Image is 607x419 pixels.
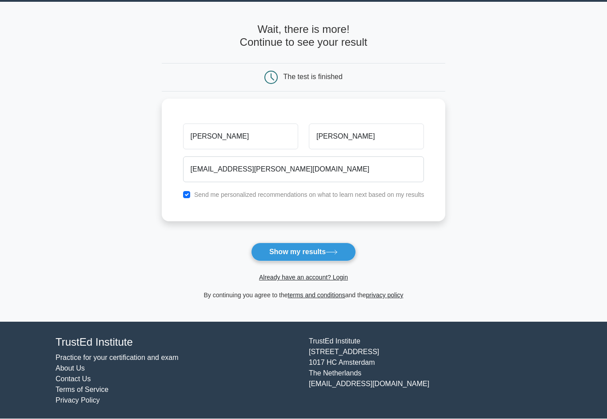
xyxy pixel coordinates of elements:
a: Contact Us [56,375,91,383]
button: Show my results [251,243,356,262]
a: privacy policy [366,292,403,299]
div: By continuing you agree to the and the [156,290,451,301]
a: About Us [56,365,85,372]
a: Privacy Policy [56,397,100,404]
a: terms and conditions [288,292,345,299]
label: Send me personalized recommendations on what to learn next based on my results [194,192,424,199]
input: Email [183,157,424,183]
input: Last name [309,124,424,150]
a: Terms of Service [56,386,108,394]
h4: Wait, there is more! Continue to see your result [162,24,446,49]
div: TrustEd Institute [STREET_ADDRESS] 1017 HC Amsterdam The Netherlands [EMAIL_ADDRESS][DOMAIN_NAME] [303,336,557,406]
input: First name [183,124,298,150]
a: Practice for your certification and exam [56,354,179,362]
div: The test is finished [284,73,343,81]
h4: TrustEd Institute [56,336,298,349]
a: Already have an account? Login [259,274,348,281]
